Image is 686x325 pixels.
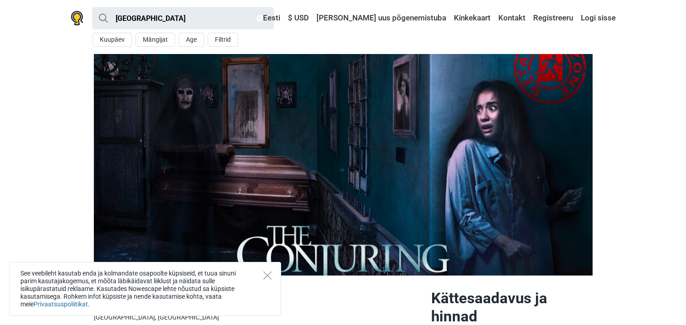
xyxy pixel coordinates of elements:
button: Close [263,271,272,280]
a: [PERSON_NAME] uus põgenemistuba [314,10,448,26]
img: The Conjuring photo 1 [94,54,593,276]
a: Kinkekaart [452,10,493,26]
a: Registreeru [531,10,575,26]
a: Kontakt [496,10,528,26]
a: Privaatsuspoliitikat [34,300,88,308]
div: [GEOGRAPHIC_DATA], [GEOGRAPHIC_DATA] [94,313,424,322]
div: See veebileht kasutab enda ja kolmandate osapoolte küpsiseid, et tuua sinuni parim kasutajakogemu... [9,262,281,316]
a: Eesti [254,10,282,26]
a: $ USD [286,10,311,26]
img: Eesti [257,15,263,21]
img: Nowescape logo [71,11,83,25]
a: Logi sisse [579,10,616,26]
button: Age [179,33,204,47]
button: Kuupäev [92,33,132,47]
button: Filtrid [208,33,238,47]
input: proovi “Tallinn” [92,7,274,29]
button: Mängijat [136,33,175,47]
